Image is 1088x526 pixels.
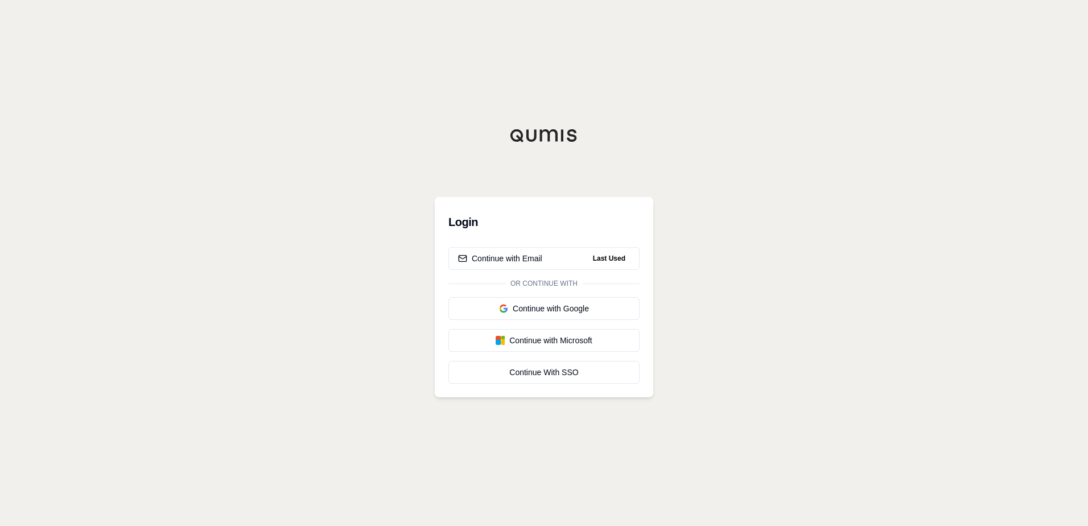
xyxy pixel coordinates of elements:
a: Continue With SSO [448,361,640,384]
h3: Login [448,211,640,233]
button: Continue with Google [448,297,640,320]
div: Continue with Google [458,303,630,314]
div: Continue with Microsoft [458,335,630,346]
button: Continue with Microsoft [448,329,640,352]
span: Or continue with [506,279,582,288]
div: Continue with Email [458,253,542,264]
div: Continue With SSO [458,367,630,378]
span: Last Used [588,252,630,265]
button: Continue with EmailLast Used [448,247,640,270]
img: Qumis [510,129,578,142]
